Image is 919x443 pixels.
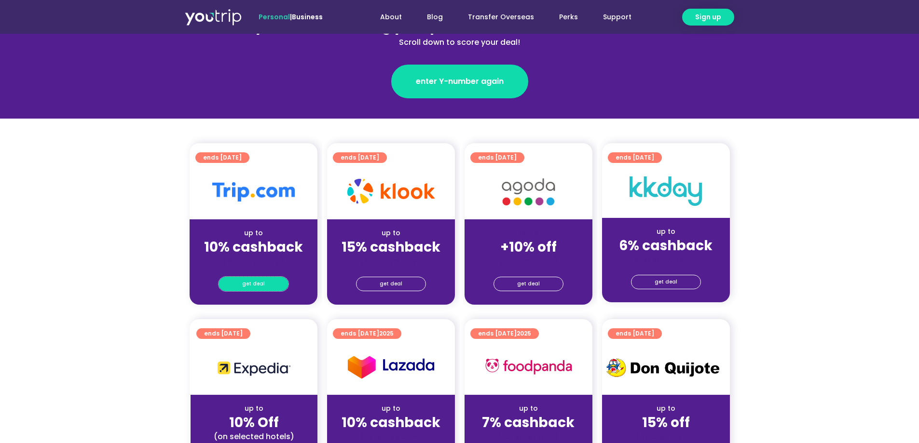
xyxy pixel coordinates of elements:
[695,12,721,22] span: Sign up
[610,431,722,442] div: (for stays only)
[610,227,722,237] div: up to
[470,152,524,163] a: ends [DATE]
[416,76,504,87] span: enter Y-number again
[333,152,387,163] a: ends [DATE]
[341,152,379,163] span: ends [DATE]
[610,403,722,414] div: up to
[478,328,531,339] span: ends [DATE]
[259,12,290,22] span: Personal
[455,8,547,26] a: Transfer Overseas
[642,413,690,432] strong: 15% off
[470,328,539,339] a: ends [DATE]2025
[335,431,447,442] div: (for stays only)
[335,256,447,266] div: (for stays only)
[379,329,394,337] span: 2025
[259,12,323,22] span: |
[500,238,557,256] strong: +10% off
[203,152,242,163] span: ends [DATE]
[414,8,455,26] a: Blog
[616,152,654,163] span: ends [DATE]
[682,9,734,26] a: Sign up
[655,275,677,289] span: get deal
[472,431,585,442] div: (for stays only)
[472,403,585,414] div: up to
[608,328,662,339] a: ends [DATE]
[198,403,310,414] div: up to
[349,8,644,26] nav: Menu
[342,238,440,256] strong: 15% cashback
[482,413,575,432] strong: 7% cashback
[197,256,310,266] div: (for stays only)
[204,238,303,256] strong: 10% cashback
[547,8,590,26] a: Perks
[356,277,426,291] a: get deal
[197,228,310,238] div: up to
[610,255,722,265] div: (for stays only)
[380,277,402,291] span: get deal
[619,236,713,255] strong: 6% cashback
[342,413,440,432] strong: 10% cashback
[616,328,654,339] span: ends [DATE]
[242,277,265,291] span: get deal
[472,256,585,266] div: (for stays only)
[292,12,323,22] a: Business
[494,277,563,291] a: get deal
[195,152,249,163] a: ends [DATE]
[590,8,644,26] a: Support
[335,228,447,238] div: up to
[250,37,669,48] div: Scroll down to score your deal!
[341,328,394,339] span: ends [DATE]
[219,277,288,291] a: get deal
[196,328,250,339] a: ends [DATE]
[204,328,243,339] span: ends [DATE]
[391,65,528,98] a: enter Y-number again
[517,329,531,337] span: 2025
[631,275,701,289] a: get deal
[335,403,447,414] div: up to
[198,431,310,442] div: (on selected hotels)
[368,8,414,26] a: About
[478,152,517,163] span: ends [DATE]
[333,328,401,339] a: ends [DATE]2025
[608,152,662,163] a: ends [DATE]
[517,277,540,291] span: get deal
[520,228,537,238] span: up to
[229,413,279,432] strong: 10% Off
